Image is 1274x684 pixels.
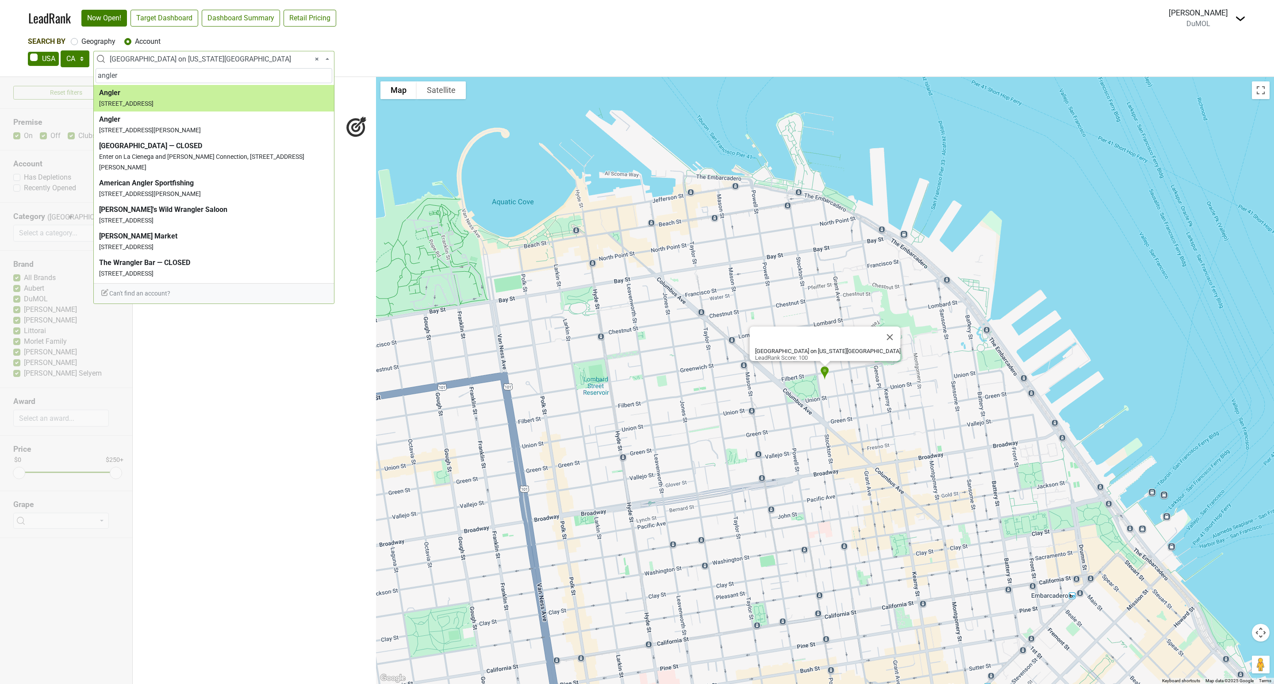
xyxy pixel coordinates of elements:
b: [PERSON_NAME]'s Wild Wrangler Saloon [99,205,227,214]
a: LeadRank [28,9,71,27]
img: Google [378,672,407,684]
span: Map data ©2025 Google [1205,678,1254,683]
a: Dashboard Summary [202,10,280,27]
span: DuMOL [1186,19,1210,28]
small: Enter on La Cienega and [PERSON_NAME] Connection, [STREET_ADDRESS][PERSON_NAME] [99,153,304,171]
b: [GEOGRAPHIC_DATA] on [US_STATE][GEOGRAPHIC_DATA] [755,348,901,354]
span: Remove all items [315,54,319,65]
span: Park Tavern on Washington Square [93,51,334,67]
b: The Wrangler Bar — CLOSED [99,258,190,267]
span: Park Tavern on Washington Square [110,54,323,65]
div: Park Tavern on Washington Square [817,362,833,384]
small: [STREET_ADDRESS] [99,217,153,224]
small: [STREET_ADDRESS] [99,243,153,250]
button: Drag Pegman onto the map to open Street View [1252,656,1270,673]
a: Target Dashboard [130,10,198,27]
small: [STREET_ADDRESS][PERSON_NAME] [99,190,201,197]
button: Keyboard shortcuts [1162,678,1200,684]
button: Toggle fullscreen view [1252,81,1270,99]
img: Dropdown Menu [1235,13,1246,24]
img: Edit [100,288,109,297]
div: [PERSON_NAME] [1169,7,1228,19]
label: Account [135,36,161,47]
button: Map camera controls [1252,624,1270,642]
div: LeadRank Score: 100 [755,348,901,361]
span: Can't find an account? [100,290,170,297]
a: Terms (opens in new tab) [1259,678,1271,683]
b: [GEOGRAPHIC_DATA] — CLOSED [99,142,202,150]
small: [STREET_ADDRESS] [99,270,153,277]
span: Search By [28,37,65,46]
small: [STREET_ADDRESS] [99,100,153,107]
a: Retail Pricing [284,10,336,27]
label: Geography [81,36,115,47]
button: Show satellite imagery [417,81,466,99]
b: Angler [99,115,120,123]
b: American Angler Sportfishing [99,179,194,187]
b: [PERSON_NAME] Market [99,232,177,240]
a: Now Open! [81,10,127,27]
small: [STREET_ADDRESS][PERSON_NAME] [99,127,201,134]
button: Close [879,327,901,348]
b: Angler [99,88,120,97]
button: Show street map [380,81,417,99]
a: Open this area in Google Maps (opens a new window) [378,672,407,684]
